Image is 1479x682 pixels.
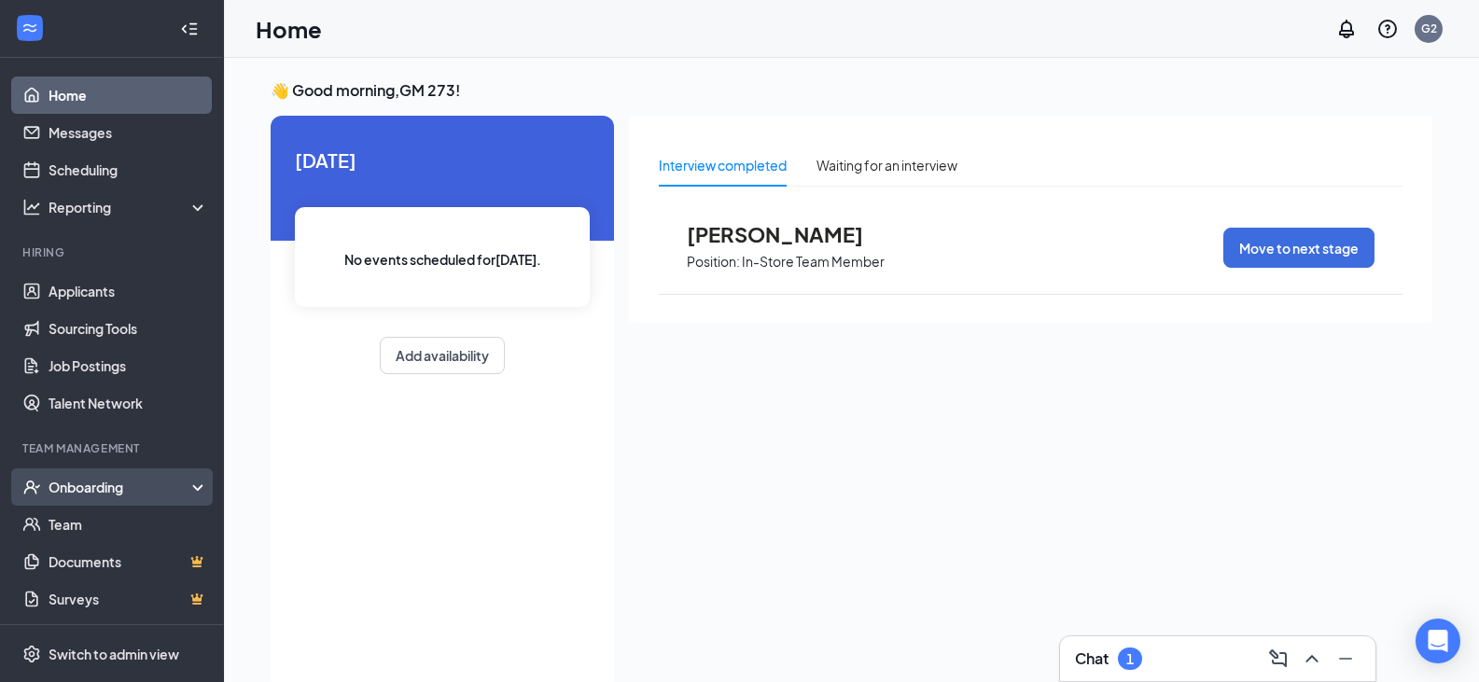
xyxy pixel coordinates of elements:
[22,440,204,456] div: Team Management
[49,151,208,188] a: Scheduling
[22,645,41,663] svg: Settings
[49,347,208,384] a: Job Postings
[49,77,208,114] a: Home
[1126,651,1134,667] div: 1
[380,337,505,374] button: Add availability
[49,198,209,216] div: Reporting
[49,478,192,496] div: Onboarding
[659,155,787,175] div: Interview completed
[49,580,208,618] a: SurveysCrown
[49,272,208,310] a: Applicants
[49,114,208,151] a: Messages
[49,543,208,580] a: DocumentsCrown
[271,80,1432,101] h3: 👋 Good morning, GM 273 !
[49,310,208,347] a: Sourcing Tools
[742,253,885,271] p: In-Store Team Member
[22,198,41,216] svg: Analysis
[1421,21,1437,36] div: G2
[1301,647,1323,670] svg: ChevronUp
[1331,644,1360,674] button: Minimize
[1297,644,1327,674] button: ChevronUp
[49,645,179,663] div: Switch to admin view
[49,506,208,543] a: Team
[1263,644,1293,674] button: ComposeMessage
[180,20,199,38] svg: Collapse
[22,244,204,260] div: Hiring
[21,19,39,37] svg: WorkstreamLogo
[687,222,892,246] span: [PERSON_NAME]
[256,13,322,45] h1: Home
[687,253,740,271] p: Position:
[344,249,541,270] span: No events scheduled for [DATE] .
[816,155,957,175] div: Waiting for an interview
[1075,648,1109,669] h3: Chat
[1335,18,1358,40] svg: Notifications
[22,478,41,496] svg: UserCheck
[1267,647,1290,670] svg: ComposeMessage
[1223,228,1374,268] button: Move to next stage
[1334,647,1357,670] svg: Minimize
[1376,18,1399,40] svg: QuestionInfo
[49,384,208,422] a: Talent Network
[1416,619,1460,663] div: Open Intercom Messenger
[295,146,590,174] span: [DATE]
